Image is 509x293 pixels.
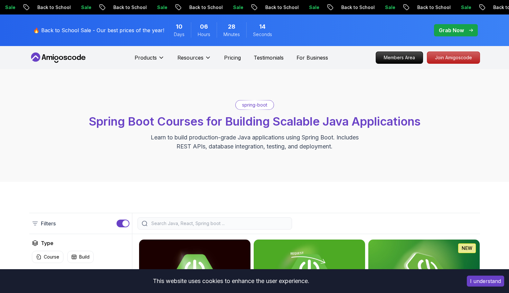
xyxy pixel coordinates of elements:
[376,52,423,64] a: Members Area
[380,4,401,11] p: Sale
[89,114,420,128] span: Spring Boot Courses for Building Scalable Java Applications
[176,22,183,31] span: 10 Days
[242,102,267,108] p: spring-boot
[467,276,504,287] button: Accept cookies
[146,133,363,151] p: Learn to build production-grade Java applications using Spring Boot. Includes REST APIs, database...
[427,52,480,63] p: Join Amigoscode
[253,31,272,38] span: Seconds
[41,239,53,247] h2: Type
[135,54,165,67] button: Products
[184,4,228,11] p: Back to School
[260,4,304,11] p: Back to School
[79,254,90,260] p: Build
[297,54,328,61] a: For Business
[456,4,476,11] p: Sale
[228,4,249,11] p: Sale
[177,54,211,67] button: Resources
[174,31,184,38] span: Days
[223,31,240,38] span: Minutes
[44,254,59,260] p: Course
[462,245,472,251] p: NEW
[32,251,63,263] button: Course
[439,26,464,34] p: Grab Now
[228,22,235,31] span: 28 Minutes
[41,220,56,227] p: Filters
[427,52,480,64] a: Join Amigoscode
[5,274,457,288] div: This website uses cookies to enhance the user experience.
[254,54,284,61] a: Testimonials
[135,54,157,61] p: Products
[76,4,97,11] p: Sale
[33,26,164,34] p: 🔥 Back to School Sale - Our best prices of the year!
[177,54,203,61] p: Resources
[67,251,94,263] button: Build
[412,4,456,11] p: Back to School
[259,22,266,31] span: 14 Seconds
[376,52,423,63] p: Members Area
[198,31,210,38] span: Hours
[336,4,380,11] p: Back to School
[200,22,208,31] span: 6 Hours
[304,4,325,11] p: Sale
[224,54,241,61] a: Pricing
[152,4,173,11] p: Sale
[150,220,288,227] input: Search Java, React, Spring boot ...
[108,4,152,11] p: Back to School
[32,4,76,11] p: Back to School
